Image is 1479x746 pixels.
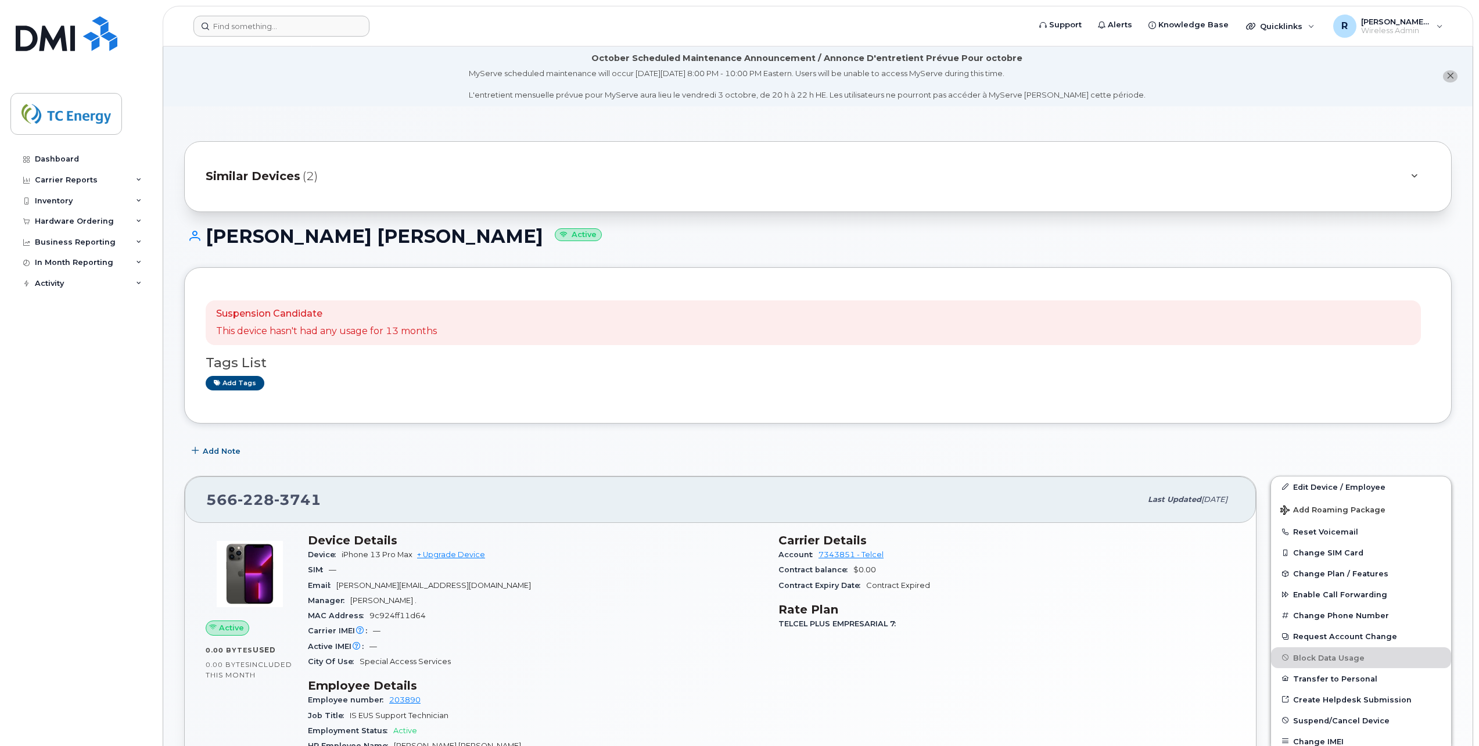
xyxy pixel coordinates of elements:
[778,581,866,590] span: Contract Expiry Date
[591,52,1022,64] div: October Scheduled Maintenance Announcement / Annonce D'entretient Prévue Pour octobre
[206,376,264,390] a: Add tags
[1280,505,1385,517] span: Add Roaming Package
[206,646,253,654] span: 0.00 Bytes
[1271,668,1451,689] button: Transfer to Personal
[1271,476,1451,497] a: Edit Device / Employee
[1271,497,1451,521] button: Add Roaming Package
[184,226,1452,246] h1: [PERSON_NAME] [PERSON_NAME]
[1443,70,1458,83] button: close notification
[216,325,437,338] p: This device hasn't had any usage for 13 months
[819,550,884,559] a: 7343851 - Telcel
[866,581,930,590] span: Contract Expired
[778,533,1235,547] h3: Carrier Details
[219,622,244,633] span: Active
[308,711,350,720] span: Job Title
[238,491,274,508] span: 228
[1271,689,1451,710] a: Create Helpdesk Submission
[1271,521,1451,542] button: Reset Voicemail
[1293,569,1388,578] span: Change Plan / Features
[469,68,1146,101] div: MyServe scheduled maintenance will occur [DATE][DATE] 8:00 PM - 10:00 PM Eastern. Users will be u...
[1271,563,1451,584] button: Change Plan / Features
[308,533,764,547] h3: Device Details
[274,491,321,508] span: 3741
[206,168,300,185] span: Similar Devices
[308,581,336,590] span: Email
[1293,716,1390,725] span: Suspend/Cancel Device
[206,356,1430,370] h3: Tags List
[1201,495,1227,504] span: [DATE]
[308,726,393,735] span: Employment Status
[350,596,417,605] span: [PERSON_NAME] .
[1293,590,1387,599] span: Enable Call Forwarding
[1148,495,1201,504] span: Last updated
[350,711,448,720] span: IS EUS Support Technician
[1271,647,1451,668] button: Block Data Usage
[308,657,360,666] span: City Of Use
[778,565,853,574] span: Contract balance
[308,626,373,635] span: Carrier IMEI
[1271,605,1451,626] button: Change Phone Number
[1271,626,1451,647] button: Request Account Change
[184,441,250,462] button: Add Note
[417,550,485,559] a: + Upgrade Device
[336,581,531,590] span: [PERSON_NAME][EMAIL_ADDRESS][DOMAIN_NAME]
[206,661,250,669] span: 0.00 Bytes
[1271,542,1451,563] button: Change SIM Card
[308,565,329,574] span: SIM
[308,596,350,605] span: Manager
[555,228,602,242] small: Active
[308,550,342,559] span: Device
[203,446,240,457] span: Add Note
[853,565,876,574] span: $0.00
[778,619,902,628] span: TELCEL PLUS EMPRESARIAL 7
[1271,710,1451,731] button: Suspend/Cancel Device
[778,602,1235,616] h3: Rate Plan
[308,695,389,704] span: Employee number
[303,168,318,185] span: (2)
[308,642,369,651] span: Active IMEI
[206,491,321,508] span: 566
[329,565,336,574] span: —
[1271,584,1451,605] button: Enable Call Forwarding
[369,611,426,620] span: 9c924ff11d64
[1428,695,1470,737] iframe: Messenger Launcher
[369,642,377,651] span: —
[360,657,451,666] span: Special Access Services
[342,550,412,559] span: iPhone 13 Pro Max
[253,645,276,654] span: used
[215,539,285,609] img: image20231002-3703462-oworib.jpeg
[373,626,380,635] span: —
[308,611,369,620] span: MAC Address
[389,695,421,704] a: 203890
[393,726,417,735] span: Active
[308,679,764,693] h3: Employee Details
[778,550,819,559] span: Account
[216,307,437,321] p: Suspension Candidate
